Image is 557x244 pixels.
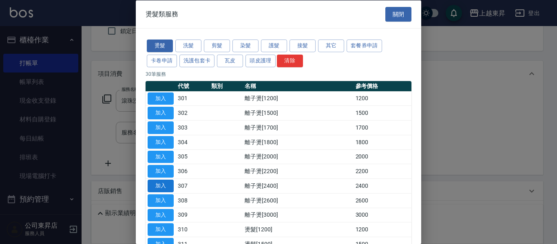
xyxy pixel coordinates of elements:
[354,178,411,193] td: 2400
[243,120,353,135] td: 離子燙[1700]
[148,121,174,134] button: 加入
[148,223,174,236] button: 加入
[176,193,209,208] td: 308
[245,54,276,67] button: 頭皮護理
[354,149,411,164] td: 2000
[354,106,411,120] td: 1500
[354,193,411,208] td: 2600
[148,209,174,221] button: 加入
[243,91,353,106] td: 離子燙[1200]
[354,120,411,135] td: 1700
[290,40,316,52] button: 接髮
[354,135,411,149] td: 1800
[385,7,411,22] button: 關閉
[277,54,303,67] button: 清除
[243,81,353,91] th: 名稱
[354,81,411,91] th: 參考價格
[243,135,353,149] td: 離子燙[1800]
[148,107,174,119] button: 加入
[209,81,243,91] th: 類別
[354,164,411,178] td: 2200
[148,165,174,178] button: 加入
[148,194,174,207] button: 加入
[243,149,353,164] td: 離子燙[2000]
[204,40,230,52] button: 剪髮
[176,91,209,106] td: 301
[354,91,411,106] td: 1200
[147,40,173,52] button: 燙髮
[243,164,353,178] td: 離子燙[2200]
[243,193,353,208] td: 離子燙[2600]
[176,149,209,164] td: 305
[176,208,209,222] td: 309
[146,70,411,77] p: 30 筆服務
[148,92,174,105] button: 加入
[347,40,382,52] button: 套餐券申請
[232,40,259,52] button: 染髮
[243,178,353,193] td: 離子燙[2400]
[217,54,243,67] button: 瓦皮
[176,222,209,237] td: 310
[148,136,174,148] button: 加入
[176,81,209,91] th: 代號
[148,180,174,192] button: 加入
[243,208,353,222] td: 離子燙[3000]
[147,54,177,67] button: 卡卷申請
[179,54,215,67] button: 洗護包套卡
[176,164,209,178] td: 306
[175,40,201,52] button: 洗髮
[176,178,209,193] td: 307
[243,222,353,237] td: 燙髮[1200]
[318,40,344,52] button: 其它
[176,135,209,149] td: 304
[261,40,287,52] button: 護髮
[176,106,209,120] td: 302
[176,120,209,135] td: 303
[354,208,411,222] td: 3000
[243,106,353,120] td: 離子燙[1500]
[354,222,411,237] td: 1200
[148,150,174,163] button: 加入
[146,10,178,18] span: 燙髮類服務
